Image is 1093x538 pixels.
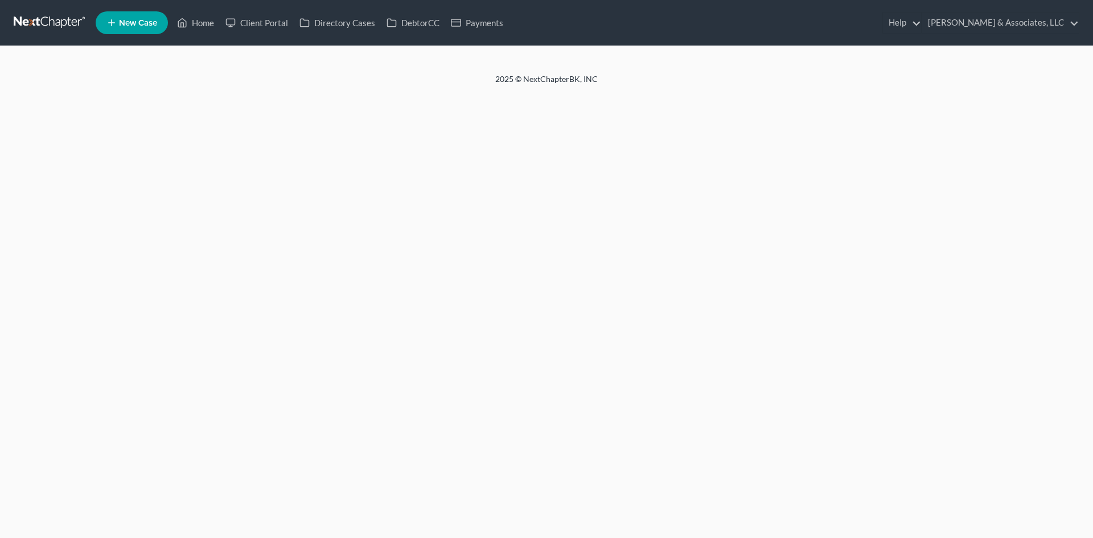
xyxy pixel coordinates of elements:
a: Home [171,13,220,33]
a: DebtorCC [381,13,445,33]
new-legal-case-button: New Case [96,11,168,34]
a: Directory Cases [294,13,381,33]
a: Payments [445,13,509,33]
div: 2025 © NextChapterBK, INC [222,73,871,94]
a: Client Portal [220,13,294,33]
a: [PERSON_NAME] & Associates, LLC [922,13,1079,33]
a: Help [883,13,921,33]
